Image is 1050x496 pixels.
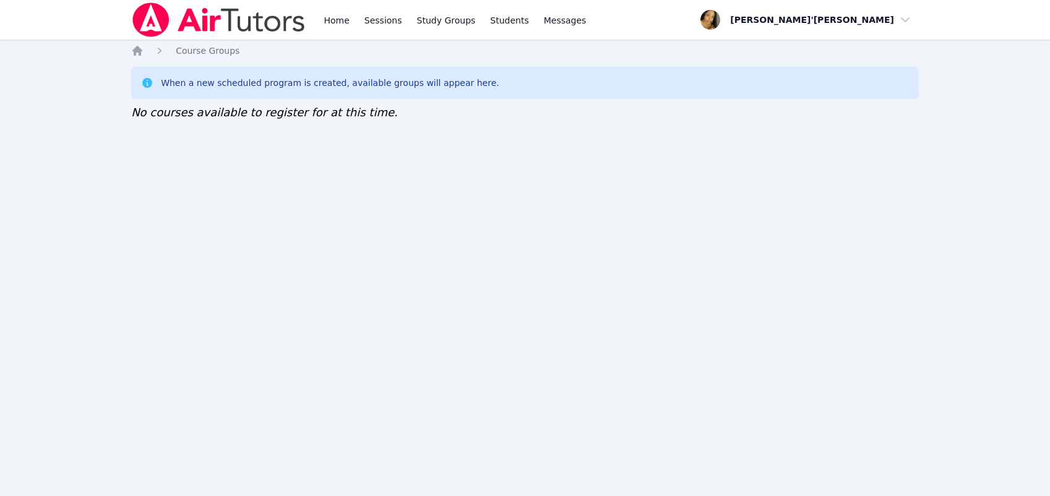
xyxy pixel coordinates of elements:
[131,2,306,37] img: Air Tutors
[161,77,499,89] div: When a new scheduled program is created, available groups will appear here.
[176,46,239,56] span: Course Groups
[131,45,919,57] nav: Breadcrumb
[544,14,587,27] span: Messages
[131,106,398,119] span: No courses available to register for at this time.
[176,45,239,57] a: Course Groups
